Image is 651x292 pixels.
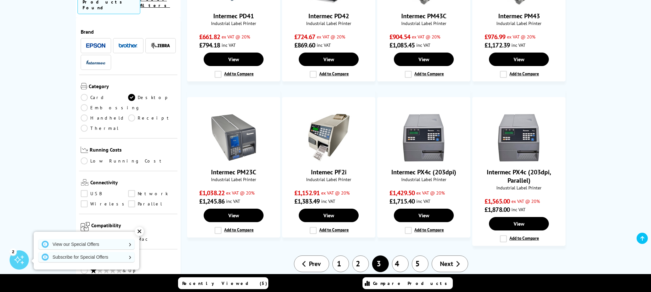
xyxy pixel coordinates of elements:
label: Add to Compare [405,71,444,78]
a: Intermec PM23C [211,168,256,176]
span: £1,383.49 [294,197,320,205]
label: Add to Compare [405,227,444,234]
a: View [394,53,453,66]
span: £1,878.00 [484,205,510,214]
span: £1,429.50 [389,189,415,197]
a: Intermec PX4c (203dpi) [400,156,448,163]
a: Wireless [81,200,128,207]
span: Industrial Label Printer [476,20,562,26]
span: £1,172.39 [484,41,510,49]
a: Low Running Cost [81,157,176,164]
a: Intermec PX4c (203dpi) [391,168,456,176]
span: £1,038.22 [199,189,224,197]
span: £976.99 [484,33,505,41]
a: 4 [392,255,409,272]
label: Add to Compare [310,227,349,234]
label: Add to Compare [500,71,539,78]
span: £724.67 [294,33,315,41]
span: Industrial Label Printer [286,20,372,26]
span: £904.54 [389,33,410,41]
img: Intemec PF2i [305,113,353,162]
span: Running Costs [90,146,176,154]
a: View [299,53,358,66]
a: USB [81,190,128,197]
a: 2 [352,255,369,272]
a: Desktop [128,94,176,101]
a: 1 [332,255,349,272]
span: Compare Products [373,280,451,286]
a: Intermec PD41 [213,12,254,20]
a: Mac [128,236,176,243]
span: £1,245.86 [199,197,224,205]
span: Compatibility [91,222,176,232]
span: £794.18 [199,41,220,49]
a: Thermal [81,125,128,132]
a: Intermec PM43 [498,12,540,20]
span: Recently Viewed (5) [182,280,267,286]
span: £1,085.45 [389,41,415,49]
span: £661.82 [199,33,220,41]
a: Intermec PX4c (203dpi, Parallel) [487,168,551,185]
span: inc VAT [416,42,430,48]
span: inc VAT [222,42,236,48]
a: View [489,217,549,230]
span: inc VAT [416,198,430,204]
span: Next [440,260,453,268]
span: Brand [81,29,176,35]
span: £1,152.91 [294,189,320,197]
span: Industrial Label Printer [286,176,372,182]
span: Connectivity [90,179,176,187]
span: ex VAT @ 20% [226,190,255,196]
a: Next [432,255,468,272]
img: Compatibility [81,222,90,231]
span: ex VAT @ 20% [511,198,540,204]
span: £1,565.00 [484,197,510,205]
a: View [204,209,263,222]
a: Intermec PM23C [210,156,258,163]
a: Intemec PF2i [311,168,346,176]
span: ex VAT @ 20% [412,34,440,40]
span: £869.60 [294,41,315,49]
span: ex VAT @ 20% [416,190,445,196]
a: Card [81,94,128,101]
a: View [394,209,453,222]
a: Intermec PD42 [308,12,349,20]
a: Epson [86,42,105,50]
span: Industrial Label Printer [476,185,562,191]
a: Intermec PM43C [401,12,446,20]
a: Prev [294,255,329,272]
a: Receipt [128,114,176,121]
a: View [204,53,263,66]
label: Add to Compare [215,71,254,78]
a: Intemec PF2i [305,156,353,163]
span: inc VAT [511,42,525,48]
img: Brother [118,43,138,48]
div: ✕ [135,227,144,236]
a: Network [128,190,176,197]
span: Industrial Label Printer [191,176,277,182]
span: Category [89,83,176,91]
label: Add to Compare [500,235,539,242]
div: 2 [10,248,17,255]
a: & Up [81,267,176,275]
img: Running Costs [81,146,88,153]
span: Industrial Label Printer [381,176,467,182]
a: Compare Products [362,277,453,289]
a: Intermec PD42 [305,0,353,7]
a: Handheld [81,114,128,121]
a: View [299,209,358,222]
span: ex VAT @ 20% [222,34,250,40]
span: ex VAT @ 20% [507,34,535,40]
img: Zebra [151,42,170,49]
a: Intermec [86,58,105,66]
a: Parallel [128,200,176,207]
a: Embossing [81,104,141,111]
img: Intermec [86,60,105,64]
img: Connectivity [81,179,89,186]
span: £1,715.40 [389,197,415,205]
span: Industrial Label Printer [381,20,467,26]
span: inc VAT [321,198,335,204]
a: Recently Viewed (5) [178,277,268,289]
a: 5 [412,255,428,272]
img: Intermec PX4c (203dpi) [400,113,448,162]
